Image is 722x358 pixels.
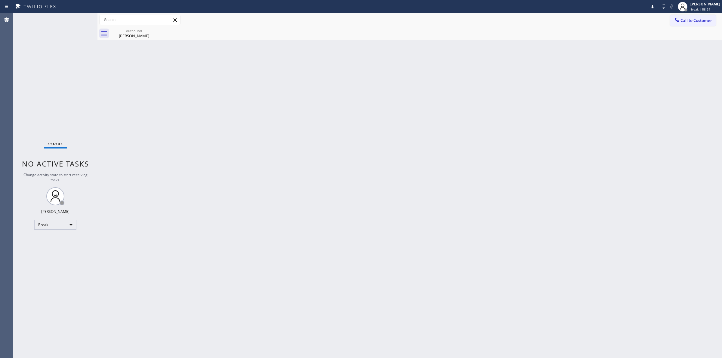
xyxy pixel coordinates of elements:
[41,209,69,214] div: [PERSON_NAME]
[111,27,157,40] div: Mohammed Osman
[670,15,716,26] button: Call to Customer
[100,15,180,25] input: Search
[111,33,157,38] div: [PERSON_NAME]
[690,2,720,7] div: [PERSON_NAME]
[22,159,89,169] span: No active tasks
[111,29,157,33] div: outbound
[48,142,63,146] span: Status
[668,2,676,11] button: Mute
[23,172,88,182] span: Change activity state to start receiving tasks.
[34,220,76,230] div: Break
[690,7,710,11] span: Break | 58:24
[680,18,712,23] span: Call to Customer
